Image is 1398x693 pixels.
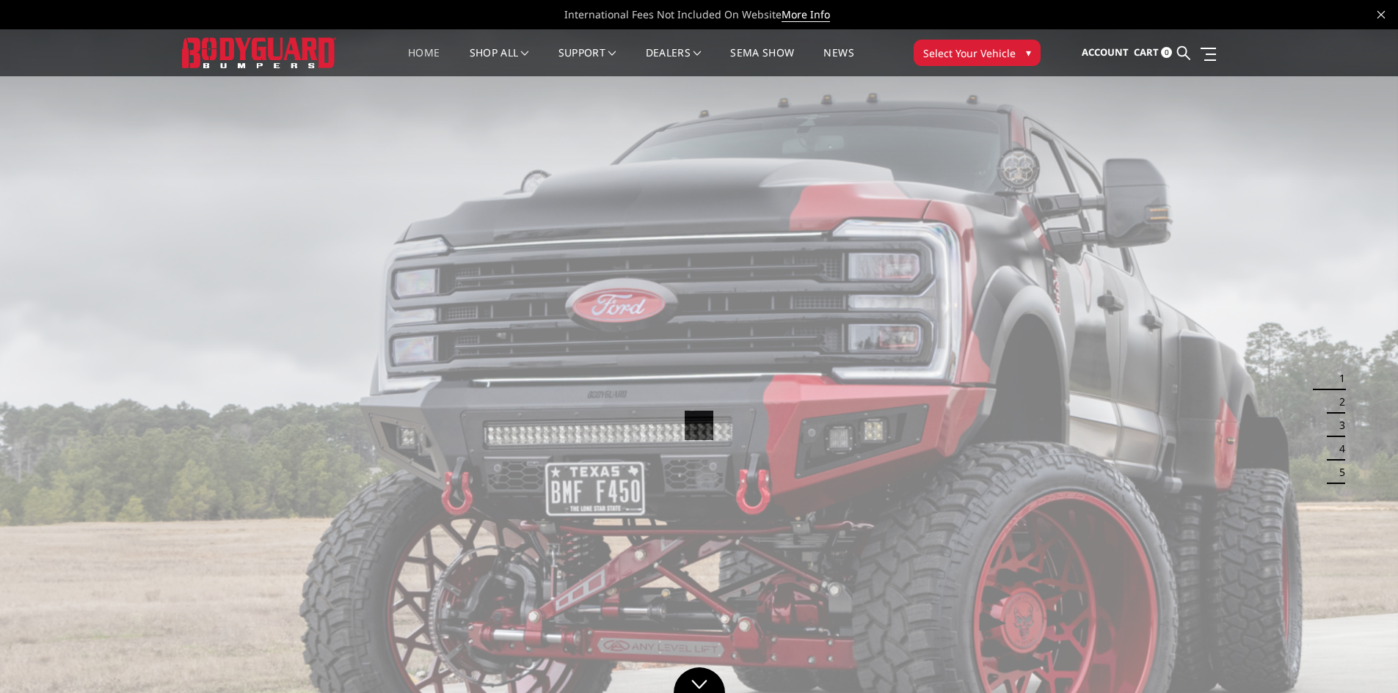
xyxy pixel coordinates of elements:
[923,45,1016,61] span: Select Your Vehicle
[1161,47,1172,58] span: 0
[1082,45,1129,59] span: Account
[1134,33,1172,73] a: Cart 0
[408,48,440,76] a: Home
[646,48,702,76] a: Dealers
[1082,33,1129,73] a: Account
[674,667,725,693] a: Click to Down
[1330,414,1345,437] button: 3 of 5
[1026,45,1031,60] span: ▾
[470,48,529,76] a: shop all
[1330,461,1345,484] button: 5 of 5
[182,37,336,67] img: BODYGUARD BUMPERS
[730,48,794,76] a: SEMA Show
[914,40,1041,66] button: Select Your Vehicle
[1330,437,1345,461] button: 4 of 5
[782,7,830,22] a: More Info
[823,48,853,76] a: News
[1134,45,1159,59] span: Cart
[1330,390,1345,414] button: 2 of 5
[1330,367,1345,390] button: 1 of 5
[558,48,616,76] a: Support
